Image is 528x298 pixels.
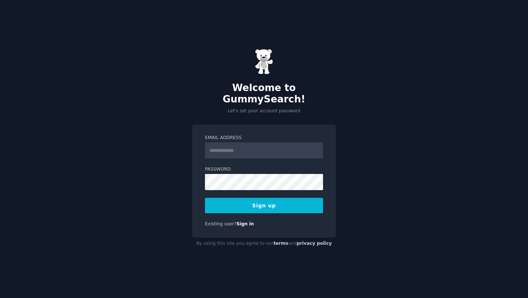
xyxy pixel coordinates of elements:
a: Sign in [236,221,254,226]
div: By using this site you agree to our and [192,238,336,250]
img: Gummy Bear [255,49,273,74]
p: Let's set your account password [192,108,336,115]
span: Existing user? [205,221,236,226]
a: privacy policy [297,241,332,246]
h2: Welcome to GummySearch! [192,82,336,105]
a: terms [274,241,288,246]
label: Email Address [205,135,323,141]
button: Sign up [205,198,323,213]
label: Password [205,166,323,173]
